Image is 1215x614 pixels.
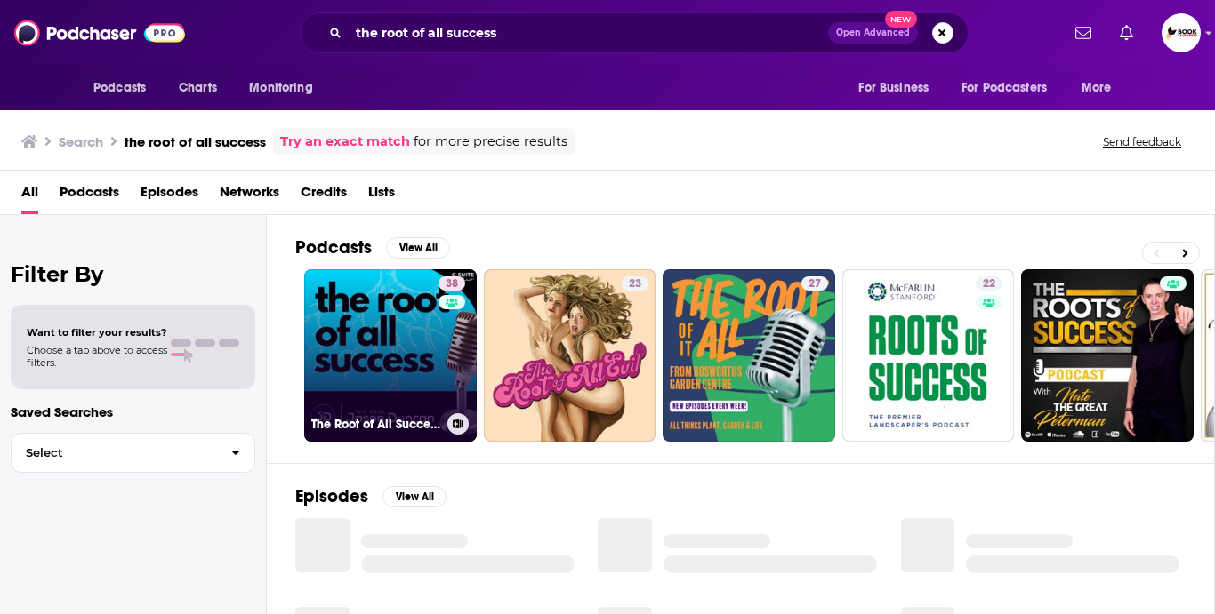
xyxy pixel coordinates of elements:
[301,178,347,214] a: Credits
[27,344,167,369] span: Choose a tab above to access filters.
[885,11,917,28] span: New
[304,269,477,442] a: 38The Root of All Success with The Real [PERSON_NAME]
[1069,71,1134,105] button: open menu
[11,261,255,287] h2: Filter By
[21,178,38,214] a: All
[220,178,279,214] a: Networks
[295,485,447,507] a: EpisodesView All
[1113,18,1140,48] a: Show notifications dropdown
[1098,134,1187,149] button: Send feedback
[1068,18,1098,48] a: Show notifications dropdown
[950,71,1073,105] button: open menu
[167,71,228,105] a: Charts
[846,71,951,105] button: open menu
[27,326,167,339] span: Want to filter your results?
[828,22,918,44] button: Open AdvancedNew
[809,275,821,293] span: 27
[663,269,835,442] a: 27
[141,178,198,214] a: Episodes
[382,486,447,507] button: View All
[858,76,929,100] span: For Business
[59,133,103,150] h3: Search
[11,433,255,473] button: Select
[11,403,255,420] p: Saved Searches
[349,19,828,47] input: Search podcasts, credits, & more...
[976,276,1002,291] a: 22
[368,178,395,214] a: Lists
[1082,76,1112,100] span: More
[93,76,146,100] span: Podcasts
[295,485,368,507] h2: Episodes
[484,269,656,442] a: 23
[836,28,910,37] span: Open Advanced
[14,16,185,50] img: Podchaser - Follow, Share and Rate Podcasts
[295,236,450,259] a: PodcastsView All
[280,132,410,152] a: Try an exact match
[1162,13,1201,52] button: Show profile menu
[12,447,217,459] span: Select
[179,76,217,100] span: Charts
[801,276,828,291] a: 27
[295,236,372,259] h2: Podcasts
[1162,13,1201,52] img: User Profile
[125,133,266,150] h3: the root of all success
[439,276,465,291] a: 38
[629,275,641,293] span: 23
[311,417,440,432] h3: The Root of All Success with The Real [PERSON_NAME]
[60,178,119,214] a: Podcasts
[622,276,648,291] a: 23
[300,12,969,53] div: Search podcasts, credits, & more...
[842,269,1015,442] a: 22
[81,71,169,105] button: open menu
[386,237,450,259] button: View All
[249,76,312,100] span: Monitoring
[446,275,458,293] span: 38
[983,275,995,293] span: 22
[1162,13,1201,52] span: Logged in as BookLaunchers
[414,132,567,152] span: for more precise results
[237,71,335,105] button: open menu
[962,76,1047,100] span: For Podcasters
